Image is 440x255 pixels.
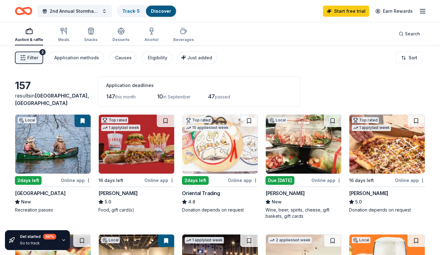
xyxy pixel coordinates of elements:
div: Auction & raffle [15,37,43,42]
div: Food, gift card(s) [98,207,175,213]
div: Application deadlines [106,82,293,89]
a: Start free trial [323,6,369,17]
a: Image for Portillo'sTop rated1 applylast week16 days leftOnline app[PERSON_NAME]5.0Food, gift car... [98,114,175,213]
div: Online app [228,176,258,184]
a: Image for Casey'sTop rated1 applylast week16 days leftOnline app[PERSON_NAME]5.0Donation depends ... [349,114,425,213]
div: 2 applies last week [268,237,312,244]
a: Earn Rewards [372,6,416,17]
span: 147 [106,93,115,100]
div: Oriental Trading [182,189,220,197]
div: Top rated [185,117,212,123]
div: Local [352,237,370,243]
div: Application methods [54,54,99,61]
img: Image for Surdyk's [266,115,341,174]
span: 5.0 [105,198,111,206]
button: Filter2 [15,52,43,64]
div: Donation depends on request [349,207,425,213]
img: Image for Oriental Trading [182,115,258,174]
button: Track· 5Discover [117,5,177,17]
button: Desserts [112,25,129,45]
a: Image for Surdyk'sLocalDue [DATE]Online app[PERSON_NAME]NewWine, beer, spirits, cheese, gift bask... [265,114,342,219]
div: 16 days left [349,177,374,184]
div: Local [101,237,120,243]
div: [PERSON_NAME] [349,189,388,197]
span: 5.0 [355,198,362,206]
span: Filter [27,54,38,61]
div: Online app [395,176,425,184]
div: 1 apply last week [185,237,224,244]
button: Sort [396,52,423,64]
div: 2 days left [182,176,209,185]
span: Sort [409,54,417,61]
div: [PERSON_NAME] [265,189,305,197]
span: Search [405,30,420,38]
div: 157 [15,80,91,92]
button: Application methods [48,52,104,64]
span: in September [163,94,191,99]
button: 2nd Annual Stormhawkfest [37,5,112,17]
div: 16 days left [98,177,123,184]
div: Causes [115,54,132,61]
span: New [21,198,31,206]
div: results [15,92,91,107]
div: Local [268,117,287,123]
div: 2 [39,49,46,55]
div: Meals [58,37,69,42]
button: Beverages [173,25,194,45]
span: this month [115,94,136,99]
div: Due [DATE] [265,176,294,185]
div: Snacks [84,37,98,42]
span: 4.8 [188,198,195,206]
span: 2nd Annual Stormhawkfest [50,7,99,15]
span: in [15,93,89,106]
button: Alcohol [144,25,158,45]
div: Top rated [352,117,379,123]
div: Online app [311,176,342,184]
div: Desserts [112,37,129,42]
button: Snacks [84,25,98,45]
div: Online app [144,176,175,184]
a: Home [15,4,32,18]
div: Donation depends on request [182,207,258,213]
div: Local [18,117,36,123]
div: Alcohol [144,37,158,42]
div: [PERSON_NAME] [98,189,138,197]
span: Just added [187,55,212,60]
div: Eligibility [148,54,167,61]
div: 60 % [43,234,56,239]
div: [GEOGRAPHIC_DATA] [15,189,66,197]
button: Just added [177,52,217,64]
img: Image for Casey's [349,115,425,174]
button: Search [394,28,425,40]
div: 1 apply last week [101,125,140,131]
span: 10 [157,93,163,100]
span: passed [215,94,230,99]
div: Get started [20,234,56,239]
div: Wine, beer, spirits, cheese, gift baskets, gift cards [265,207,342,219]
button: Eligibility [142,52,172,64]
button: Auction & raffle [15,25,43,45]
div: 15 applies last week [185,125,230,131]
div: Go to track [20,241,56,246]
a: Image for Oriental TradingTop rated15 applieslast week2days leftOnline appOriental Trading4.8Dona... [182,114,258,213]
span: [GEOGRAPHIC_DATA], [GEOGRAPHIC_DATA] [15,93,89,106]
a: Track· 5 [122,8,140,14]
a: Image for Three Rivers Park DistrictLocal2days leftOnline app[GEOGRAPHIC_DATA]NewRecreation passes [15,114,91,213]
button: Causes [109,52,137,64]
div: Online app [61,176,91,184]
div: 2 days left [15,176,42,185]
span: New [272,198,282,206]
a: Discover [151,8,171,14]
div: Top rated [101,117,128,123]
button: Meals [58,25,69,45]
img: Image for Three Rivers Park District [15,115,91,174]
div: Beverages [173,37,194,42]
span: 47 [208,93,215,100]
div: Recreation passes [15,207,91,213]
div: 1 apply last week [352,125,391,131]
img: Image for Portillo's [99,115,174,174]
